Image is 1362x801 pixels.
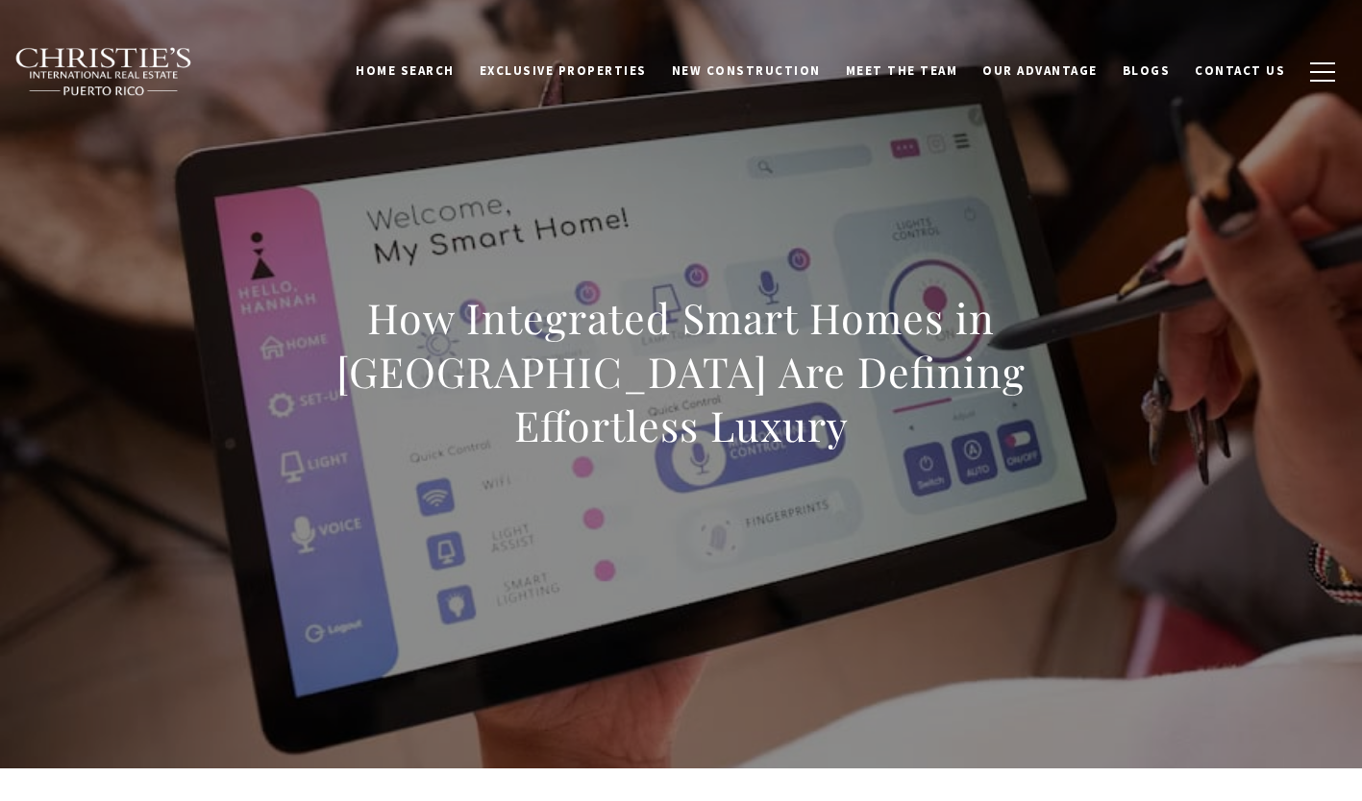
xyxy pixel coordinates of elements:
[343,53,467,89] a: Home Search
[480,62,647,79] span: Exclusive Properties
[1195,62,1285,79] span: Contact Us
[1110,53,1183,89] a: Blogs
[970,53,1110,89] a: Our Advantage
[258,291,1105,452] h1: How Integrated Smart Homes in [GEOGRAPHIC_DATA] Are Defining Effortless Luxury
[833,53,971,89] a: Meet the Team
[14,47,193,97] img: Christie's International Real Estate black text logo
[982,62,1098,79] span: Our Advantage
[467,53,659,89] a: Exclusive Properties
[672,62,821,79] span: New Construction
[659,53,833,89] a: New Construction
[1123,62,1171,79] span: Blogs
